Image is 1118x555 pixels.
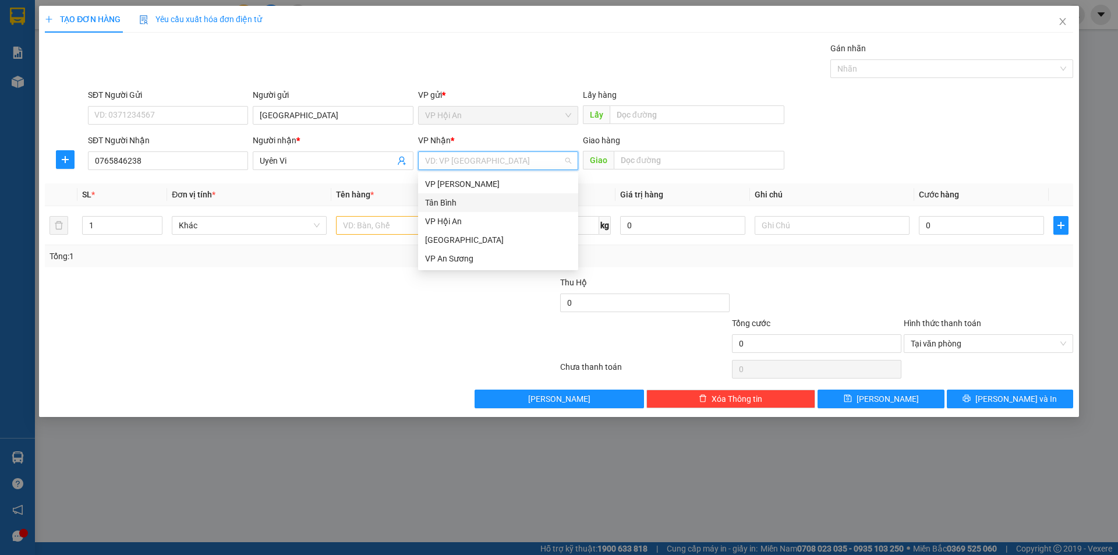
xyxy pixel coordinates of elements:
div: Người nhận [253,134,413,147]
span: close [1058,17,1067,26]
span: Thu Hộ [560,278,587,287]
div: SĐT Người Gửi [88,89,248,101]
span: [PERSON_NAME] và In [975,393,1057,405]
span: Yêu cầu xuất hóa đơn điện tử [139,15,262,24]
div: Tổng: 1 [49,250,431,263]
span: Đơn vị tính [172,190,215,199]
span: TẠO ĐƠN HÀNG [45,15,121,24]
label: Hình thức thanh toán [904,319,981,328]
span: save [844,394,852,404]
label: Gán nhãn [830,44,866,53]
button: Close [1046,6,1079,38]
span: Giá trị hàng [620,190,663,199]
div: [GEOGRAPHIC_DATA] [425,234,571,246]
div: VP An Sương [425,252,571,265]
span: VP Hội An [425,107,571,124]
div: VP An Sương [418,249,578,268]
span: Xóa Thông tin [712,393,762,405]
button: printer[PERSON_NAME] và In [947,390,1073,408]
button: plus [56,150,75,169]
input: 0 [620,216,745,235]
span: Tên hàng [336,190,374,199]
span: Giao hàng [583,136,620,145]
div: Tân Bình [425,196,571,209]
span: plus [56,155,74,164]
span: [PERSON_NAME] [528,393,590,405]
span: SL [82,190,91,199]
span: VP Nhận [418,136,451,145]
span: delete [699,394,707,404]
span: Lấy [583,105,610,124]
div: Tân Bình [418,193,578,212]
input: Dọc đường [610,105,784,124]
img: icon [139,15,148,24]
div: Người gửi [253,89,413,101]
span: plus [45,15,53,23]
button: delete [49,216,68,235]
span: Cước hàng [919,190,959,199]
div: VP Hội An [425,215,571,228]
span: Khác [179,217,320,234]
div: Đà Nẵng [418,231,578,249]
button: [PERSON_NAME] [475,390,644,408]
input: Dọc đường [614,151,784,169]
button: save[PERSON_NAME] [818,390,944,408]
span: Tại văn phòng [911,335,1066,352]
span: plus [1054,221,1068,230]
th: Ghi chú [750,183,914,206]
input: VD: Bàn, Ghế [336,216,491,235]
span: user-add [397,156,406,165]
span: printer [963,394,971,404]
span: Tổng cước [732,319,770,328]
span: kg [599,216,611,235]
div: SĐT Người Nhận [88,134,248,147]
button: deleteXóa Thông tin [646,390,816,408]
button: plus [1053,216,1069,235]
div: VP gửi [418,89,578,101]
div: VP Hội An [418,212,578,231]
input: Ghi Chú [755,216,910,235]
div: VP [PERSON_NAME] [425,178,571,190]
span: [PERSON_NAME] [857,393,919,405]
div: VP Hà Lam [418,175,578,193]
div: Chưa thanh toán [559,360,731,381]
span: Lấy hàng [583,90,617,100]
span: Giao [583,151,614,169]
